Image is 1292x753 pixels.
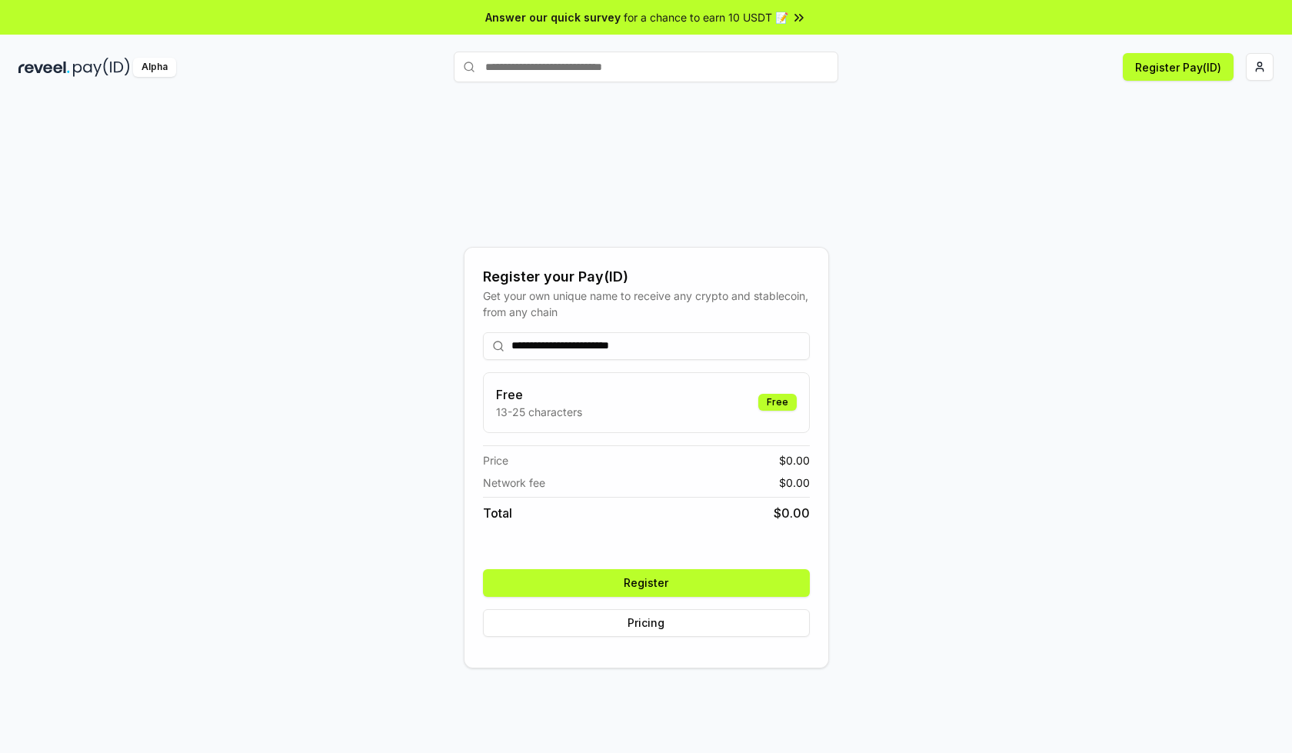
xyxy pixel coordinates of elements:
span: for a chance to earn 10 USDT 📝 [624,9,788,25]
span: Total [483,504,512,522]
span: $ 0.00 [774,504,810,522]
h3: Free [496,385,582,404]
div: Get your own unique name to receive any crypto and stablecoin, from any chain [483,288,810,320]
span: Network fee [483,475,545,491]
span: $ 0.00 [779,452,810,468]
div: Alpha [133,58,176,77]
p: 13-25 characters [496,404,582,420]
button: Register [483,569,810,597]
img: pay_id [73,58,130,77]
span: Price [483,452,508,468]
span: Answer our quick survey [485,9,621,25]
span: $ 0.00 [779,475,810,491]
div: Free [758,394,797,411]
img: reveel_dark [18,58,70,77]
button: Register Pay(ID) [1123,53,1234,81]
div: Register your Pay(ID) [483,266,810,288]
button: Pricing [483,609,810,637]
